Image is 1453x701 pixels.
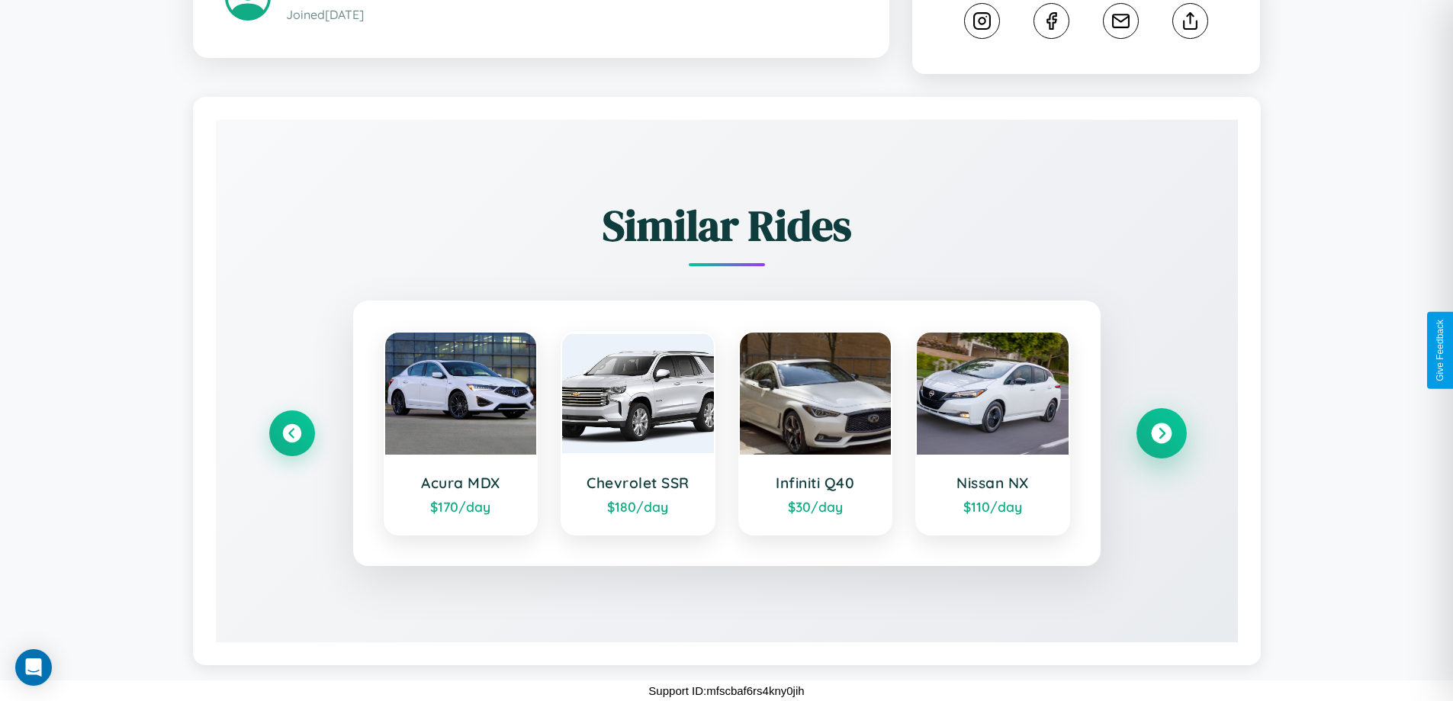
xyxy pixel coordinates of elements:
[915,331,1070,535] a: Nissan NX$110/day
[384,331,538,535] a: Acura MDX$170/day
[286,4,857,26] p: Joined [DATE]
[577,474,699,492] h3: Chevrolet SSR
[738,331,893,535] a: Infiniti Q40$30/day
[1435,320,1445,381] div: Give Feedback
[648,680,804,701] p: Support ID: mfscbaf6rs4kny0jih
[269,196,1185,255] h2: Similar Rides
[400,498,522,515] div: $ 170 /day
[755,498,876,515] div: $ 30 /day
[400,474,522,492] h3: Acura MDX
[577,498,699,515] div: $ 180 /day
[755,474,876,492] h3: Infiniti Q40
[561,331,715,535] a: Chevrolet SSR$180/day
[932,498,1053,515] div: $ 110 /day
[15,649,52,686] div: Open Intercom Messenger
[932,474,1053,492] h3: Nissan NX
